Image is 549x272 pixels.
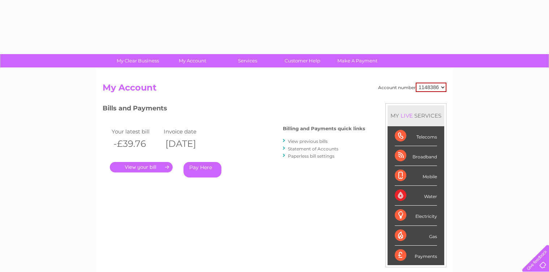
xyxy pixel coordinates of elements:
[108,54,168,67] a: My Clear Business
[388,105,444,126] div: MY SERVICES
[288,139,328,144] a: View previous bills
[110,136,162,151] th: -£39.76
[183,162,221,177] a: Pay Here
[395,126,437,146] div: Telecoms
[395,146,437,166] div: Broadband
[395,186,437,206] div: Water
[162,136,214,151] th: [DATE]
[103,103,365,116] h3: Bills and Payments
[395,166,437,186] div: Mobile
[395,226,437,246] div: Gas
[283,126,365,131] h4: Billing and Payments quick links
[110,162,173,172] a: .
[288,153,334,159] a: Paperless bill settings
[110,127,162,136] td: Your latest bill
[328,54,387,67] a: Make A Payment
[163,54,222,67] a: My Account
[273,54,332,67] a: Customer Help
[218,54,277,67] a: Services
[378,83,446,92] div: Account number
[103,83,446,96] h2: My Account
[162,127,214,136] td: Invoice date
[395,246,437,265] div: Payments
[288,146,338,152] a: Statement of Accounts
[395,206,437,225] div: Electricity
[399,112,414,119] div: LIVE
